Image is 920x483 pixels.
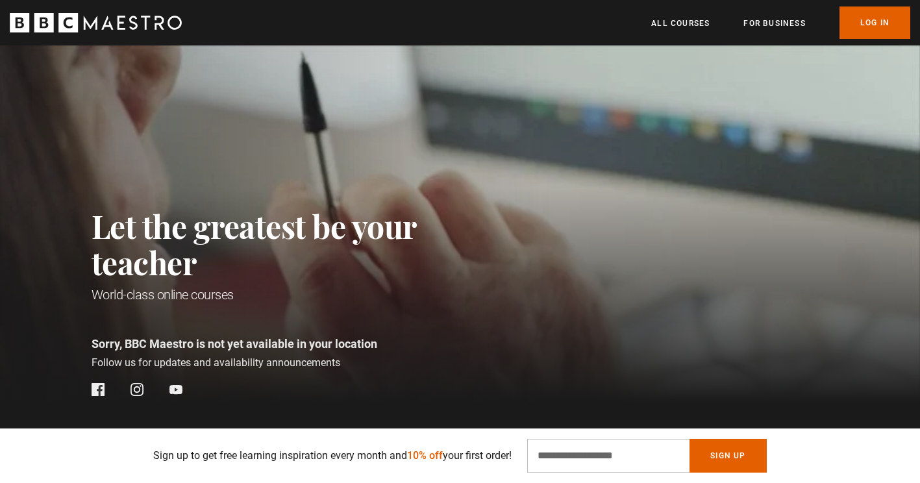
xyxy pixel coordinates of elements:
p: Sorry, BBC Maestro is not yet available in your location [92,335,475,353]
p: Follow us for updates and availability announcements [92,355,475,371]
button: Sign Up [690,439,766,473]
nav: Primary [651,6,910,39]
a: All Courses [651,17,710,30]
span: 10% off [407,449,443,462]
a: Log In [839,6,910,39]
svg: BBC Maestro [10,13,182,32]
h2: Let the greatest be your teacher [92,208,475,280]
h1: World-class online courses [92,286,475,304]
a: For business [743,17,805,30]
p: Sign up to get free learning inspiration every month and your first order! [153,448,512,464]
